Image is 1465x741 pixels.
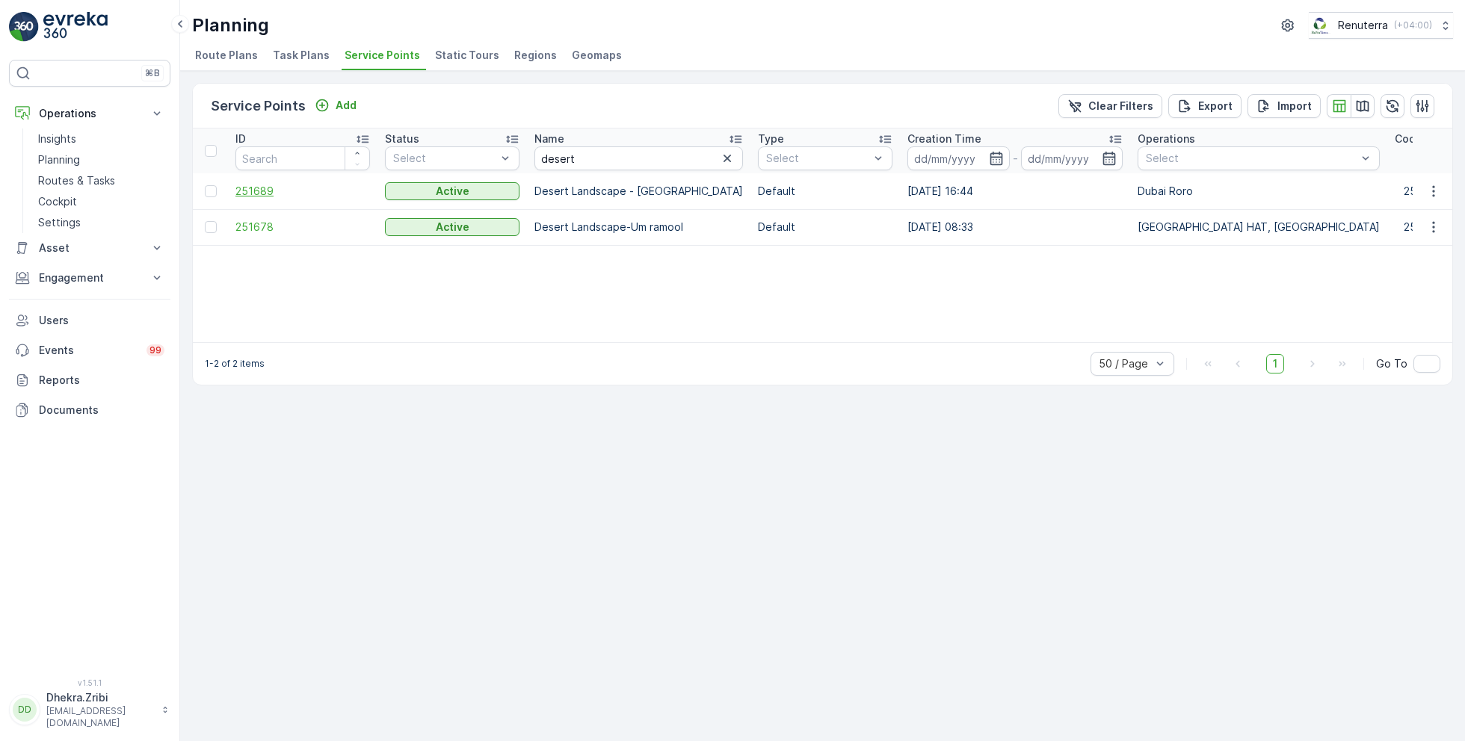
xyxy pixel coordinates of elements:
[572,48,622,63] span: Geomaps
[385,218,519,236] button: Active
[1309,17,1332,34] img: Screenshot_2024-07-26_at_13.33.01.png
[211,96,306,117] p: Service Points
[39,403,164,418] p: Documents
[534,220,743,235] p: Desert Landscape-Um ramool
[1138,220,1380,235] p: [GEOGRAPHIC_DATA] HAT, [GEOGRAPHIC_DATA]
[1394,19,1432,31] p: ( +04:00 )
[39,373,164,388] p: Reports
[46,690,154,705] p: Dhekra.Zribi
[1395,131,1458,146] p: Coordinates
[345,48,420,63] span: Service Points
[39,270,141,285] p: Engagement
[39,241,141,255] p: Asset
[1338,18,1388,33] p: Renuterra
[32,212,170,233] a: Settings
[436,220,469,235] p: Active
[336,98,357,113] p: Add
[32,191,170,212] a: Cockpit
[192,13,269,37] p: Planning
[1266,354,1284,373] span: 1
[1058,94,1162,118] button: Clear Filters
[9,233,170,263] button: Asset
[9,690,170,729] button: DDDhekra.Zribi[EMAIL_ADDRESS][DOMAIN_NAME]
[758,220,892,235] p: Default
[907,131,981,146] p: Creation Time
[900,209,1130,245] td: [DATE] 08:33
[1168,94,1242,118] button: Export
[38,215,81,230] p: Settings
[9,365,170,395] a: Reports
[758,184,892,199] p: Default
[46,705,154,729] p: [EMAIL_ADDRESS][DOMAIN_NAME]
[39,313,164,328] p: Users
[195,48,258,63] span: Route Plans
[393,151,496,166] p: Select
[39,343,138,358] p: Events
[1376,356,1407,371] span: Go To
[435,48,499,63] span: Static Tours
[534,146,743,170] input: Search
[1309,12,1453,39] button: Renuterra(+04:00)
[1138,131,1195,146] p: Operations
[309,96,363,114] button: Add
[205,221,217,233] div: Toggle Row Selected
[9,99,170,128] button: Operations
[9,335,170,365] a: Events99
[38,152,80,167] p: Planning
[1138,184,1380,199] p: Dubai Roro
[32,149,170,170] a: Planning
[1088,99,1153,114] p: Clear Filters
[205,185,217,197] div: Toggle Row Selected
[9,12,39,42] img: logo
[145,67,160,79] p: ⌘B
[1247,94,1321,118] button: Import
[9,678,170,687] span: v 1.51.1
[514,48,557,63] span: Regions
[13,698,37,722] div: DD
[235,131,246,146] p: ID
[149,344,161,356] p: 99
[38,173,115,188] p: Routes & Tasks
[43,12,108,42] img: logo_light-DOdMpM7g.png
[1277,99,1312,114] p: Import
[32,170,170,191] a: Routes & Tasks
[273,48,330,63] span: Task Plans
[1021,146,1123,170] input: dd/mm/yyyy
[9,263,170,293] button: Engagement
[758,131,784,146] p: Type
[235,146,370,170] input: Search
[385,182,519,200] button: Active
[1013,149,1018,167] p: -
[436,184,469,199] p: Active
[1198,99,1233,114] p: Export
[1146,151,1357,166] p: Select
[900,173,1130,209] td: [DATE] 16:44
[205,358,265,370] p: 1-2 of 2 items
[534,184,743,199] p: Desert Landscape - [GEOGRAPHIC_DATA]
[9,306,170,335] a: Users
[9,395,170,425] a: Documents
[907,146,1010,170] input: dd/mm/yyyy
[39,106,141,121] p: Operations
[235,184,370,199] a: 251689
[534,131,564,146] p: Name
[32,128,170,149] a: Insights
[766,151,869,166] p: Select
[38,194,77,209] p: Cockpit
[38,131,76,146] p: Insights
[235,220,370,235] a: 251678
[385,131,419,146] p: Status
